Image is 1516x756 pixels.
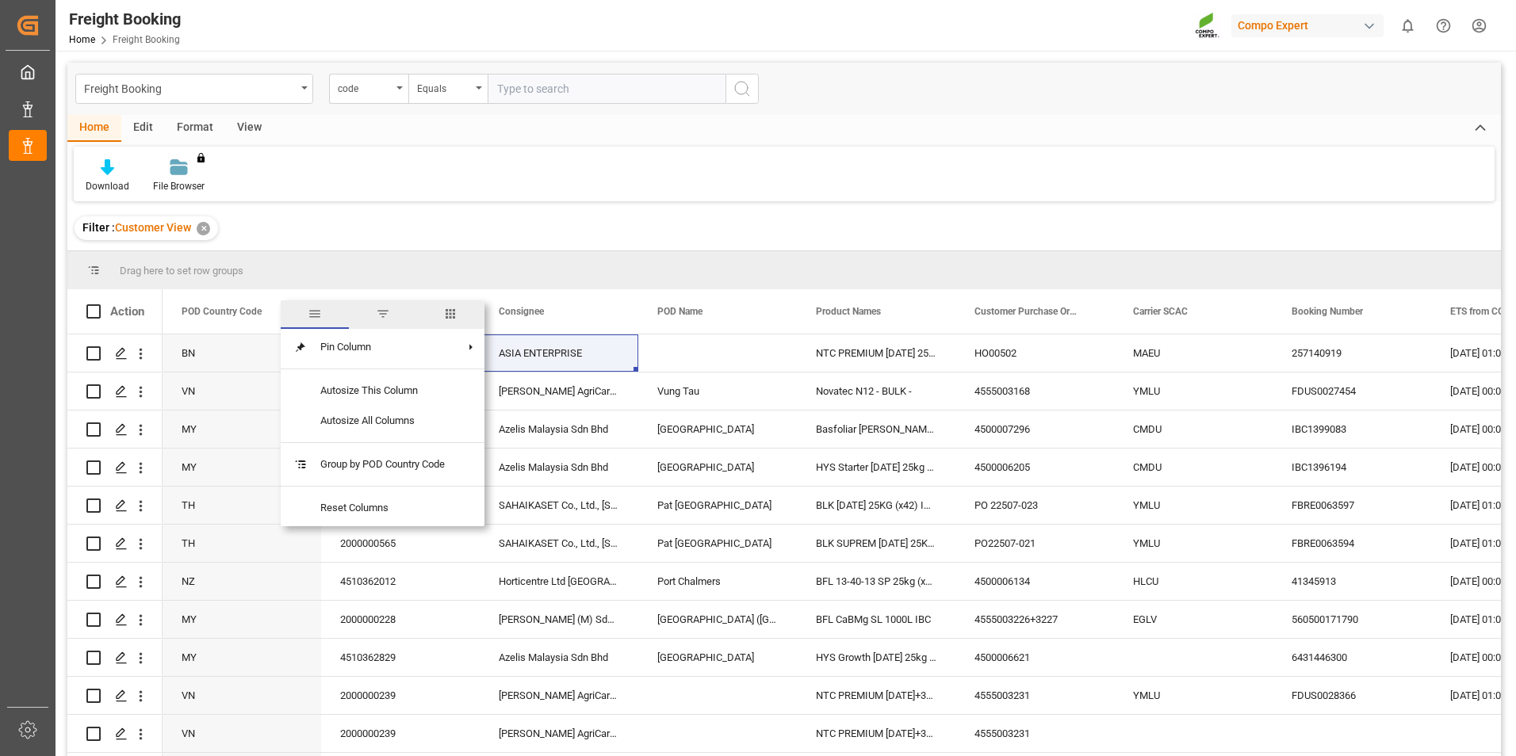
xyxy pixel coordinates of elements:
[638,449,797,486] div: [GEOGRAPHIC_DATA]
[1133,306,1188,317] span: Carrier SCAC
[308,376,457,406] span: Autosize This Column
[82,221,115,234] span: Filter :
[163,334,321,372] div: BN
[797,677,955,714] div: NTC PREMIUM [DATE]+3+TE BULK
[1114,563,1273,600] div: HLCU
[1273,563,1431,600] div: 41345913
[321,601,480,638] div: 2000000228
[638,563,797,600] div: Port Chalmers
[163,449,321,486] div: MY
[115,221,191,234] span: Customer View
[67,563,163,601] div: Press SPACE to select this row.
[67,487,163,525] div: Press SPACE to select this row.
[1273,372,1431,410] div: FDUS0027454
[974,306,1081,317] span: Customer Purchase Order Numbers
[67,677,163,715] div: Press SPACE to select this row.
[1273,449,1431,486] div: IBC1396194
[163,601,321,638] div: MY
[1114,334,1273,372] div: MAEU
[480,487,638,524] div: SAHAIKASET Co., Ltd., [STREET_ADDRESS]
[163,525,321,562] div: TH
[69,34,95,45] a: Home
[1273,677,1431,714] div: FDUS0028366
[797,715,955,752] div: NTC PREMIUM [DATE]+3+TE BULK
[480,334,638,372] div: ASIA ENTERPRISE
[797,525,955,562] div: BLK SUPREM [DATE] 25KG (x42) INT MTO
[349,300,417,329] span: filter
[67,525,163,563] div: Press SPACE to select this row.
[321,677,480,714] div: 2000000239
[638,410,797,448] div: [GEOGRAPHIC_DATA]
[1292,306,1363,317] span: Booking Number
[955,487,1114,524] div: PO 22507-023
[955,334,1114,372] div: HO00502
[84,78,296,97] div: Freight Booking
[67,639,163,677] div: Press SPACE to select this row.
[725,74,759,104] button: search button
[1114,449,1273,486] div: CMDU
[1114,601,1273,638] div: EGLV
[955,410,1114,448] div: 4500007296
[1390,8,1426,44] button: show 0 new notifications
[955,525,1114,562] div: PO22507-021
[165,115,225,142] div: Format
[416,300,484,329] span: columns
[329,74,408,104] button: open menu
[638,487,797,524] div: Pat [GEOGRAPHIC_DATA]
[1273,601,1431,638] div: 560500171790
[1114,372,1273,410] div: YMLU
[638,601,797,638] div: [GEOGRAPHIC_DATA] ([GEOGRAPHIC_DATA])
[1273,487,1431,524] div: FBRE0063597
[69,7,181,31] div: Freight Booking
[955,677,1114,714] div: 4555003231
[163,372,321,410] div: VN
[281,300,349,329] span: general
[321,563,480,600] div: 4510362012
[480,677,638,714] div: [PERSON_NAME] AgriCare Vietnam, Co., Ltd.,, [GEOGRAPHIC_DATA],
[67,115,121,142] div: Home
[67,449,163,487] div: Press SPACE to select this row.
[321,525,480,562] div: 2000000565
[86,179,129,193] div: Download
[797,487,955,524] div: BLK [DATE] 25KG (x42) INT MTO
[797,639,955,676] div: HYS Growth [DATE] 25kg (x48) GEN
[480,525,638,562] div: SAHAIKASET Co., Ltd., [STREET_ADDRESS]
[955,563,1114,600] div: 4500006134
[321,639,480,676] div: 4510362829
[1273,410,1431,448] div: IBC1399083
[163,715,321,752] div: VN
[657,306,702,317] span: POD Name
[955,449,1114,486] div: 4500006205
[67,334,163,372] div: Press SPACE to select this row.
[1114,525,1273,562] div: YMLU
[308,493,457,523] span: Reset Columns
[67,715,163,753] div: Press SPACE to select this row.
[797,410,955,448] div: Basfoliar [PERSON_NAME] - 5L
[163,639,321,676] div: MY
[338,78,392,96] div: code
[163,677,321,714] div: VN
[163,563,321,600] div: NZ
[955,639,1114,676] div: 4500006621
[67,372,163,410] div: Press SPACE to select this row.
[67,410,163,449] div: Press SPACE to select this row.
[480,410,638,448] div: Azelis Malaysia Sdn Bhd
[955,372,1114,410] div: 4555003168
[480,639,638,676] div: Azelis Malaysia Sdn Bhd
[308,406,457,436] span: Autosize All Columns
[638,372,797,410] div: Vung Tau
[955,601,1114,638] div: 4555003226+3227
[480,601,638,638] div: [PERSON_NAME] (M) Sdn Bhd, [STREET_ADDRESS]
[182,306,262,317] span: POD Country Code
[797,563,955,600] div: BFL 13-40-13 SP 25kg (x48) GEN
[1114,487,1273,524] div: YMLU
[1114,677,1273,714] div: YMLU
[638,525,797,562] div: Pat [GEOGRAPHIC_DATA]
[638,639,797,676] div: [GEOGRAPHIC_DATA]
[1426,8,1461,44] button: Help Center
[408,74,488,104] button: open menu
[75,74,313,104] button: open menu
[1273,334,1431,372] div: 257140919
[480,372,638,410] div: [PERSON_NAME] AgriCare [GEOGRAPHIC_DATA]
[163,487,321,524] div: TH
